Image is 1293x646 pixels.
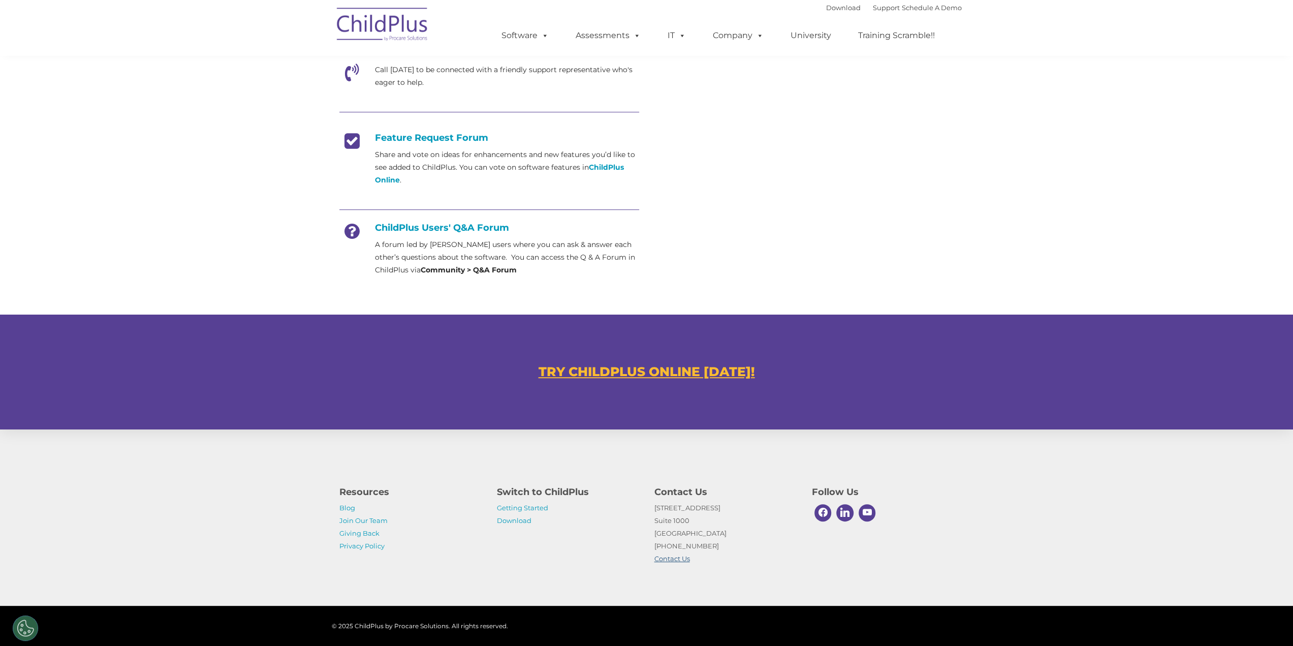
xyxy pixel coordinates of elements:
a: Company [703,25,774,46]
a: Download [497,516,531,525]
a: Youtube [856,502,878,524]
h4: Feature Request Forum [339,132,639,143]
a: Privacy Policy [339,542,385,550]
a: Linkedin [834,502,856,524]
img: ChildPlus by Procare Solutions [332,1,433,51]
a: University [780,25,841,46]
p: Share and vote on ideas for enhancements and new features you’d like to see added to ChildPlus. Y... [375,148,639,187]
a: Join Our Team [339,516,388,525]
p: A forum led by [PERSON_NAME] users where you can ask & answer each other’s questions about the so... [375,238,639,276]
a: IT [657,25,696,46]
a: Support [873,4,900,12]
a: TRY CHILDPLUS ONLINE [DATE]! [539,364,755,379]
a: Getting Started [497,504,548,512]
h4: Resources [339,485,482,499]
strong: Community > Q&A Forum [421,265,517,274]
h4: ChildPlus Users' Q&A Forum [339,222,639,233]
a: Training Scramble!! [848,25,945,46]
a: Assessments [565,25,651,46]
h4: Follow Us [812,485,954,499]
font: | [826,4,962,12]
p: Call [DATE] to be connected with a friendly support representative who's eager to help. [375,64,639,89]
button: Cookies Settings [13,616,38,641]
span: © 2025 ChildPlus by Procare Solutions. All rights reserved. [332,622,508,630]
p: [STREET_ADDRESS] Suite 1000 [GEOGRAPHIC_DATA] [PHONE_NUMBER] [654,502,797,565]
a: Software [491,25,559,46]
a: Schedule A Demo [902,4,962,12]
a: Giving Back [339,529,380,537]
a: Facebook [812,502,834,524]
h4: Switch to ChildPlus [497,485,639,499]
a: ChildPlus Online [375,163,624,184]
a: Contact Us [654,555,690,563]
a: Blog [339,504,355,512]
a: Download [826,4,861,12]
h4: Contact Us [654,485,797,499]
